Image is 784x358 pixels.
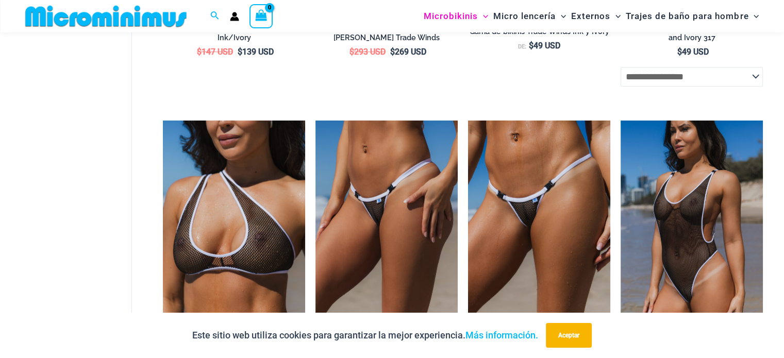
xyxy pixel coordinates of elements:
a: Tradewinds Tinta y Marfil 317 Tri Top 453 Micro 03Tradewinds Tinta y Marfil 317 Tri Top 453 Micro... [468,121,610,334]
a: Trajes de baño para hombreAlternar menúAlternar menú [623,3,761,29]
font: $ [677,47,682,57]
a: Tradewinds Tinta y Marfil 807 One Piece 03Tradewinds Tinta y Marfil 807 One Piece 04Tradewinds Ti... [621,121,763,334]
font: $ [390,47,395,57]
font: Trajes de baño para hombre [626,11,748,21]
button: Aceptar [546,323,592,348]
font: 49 USD [533,41,560,50]
img: MM SHOP LOGO PLANO [21,5,191,28]
nav: Navegación del sitio [420,2,763,31]
font: Paquete de tres piezas Trade Winds Ink/Ivory [171,23,297,42]
span: Alternar menú [478,3,488,29]
a: Más información. [465,330,538,340]
font: $ [197,47,202,57]
img: Tinta y marfil Tradewinds 384 Halter 01 [163,121,305,334]
a: MicrobikinisAlternar menúAlternar menú [421,3,491,29]
font: Este sitio web utiliza cookies para garantizar la mejor experiencia. [192,330,465,340]
a: Paquete de colección de tinta y [PERSON_NAME] Trade Winds [315,23,458,46]
span: Alternar menú [610,3,621,29]
font: 49 USD [682,47,709,57]
span: Alternar menú [556,3,566,29]
font: Paquete de colección de tinta y [PERSON_NAME] Trade Winds [330,23,443,42]
font: Microbikinis [424,11,478,21]
a: Ver carrito de compras, vacío [249,4,273,28]
font: 269 USD [395,47,426,57]
img: Tanga Tradewinds Ink and Ivory 469 01 [315,121,458,334]
a: ExternosAlternar menúAlternar menú [569,3,623,29]
font: Externos [571,11,610,21]
font: 293 USD [354,47,386,57]
a: Gama de bikinis Trade Winds Ink y Ivory [468,27,610,40]
a: Tinta y marfil Tradewinds 384 Halter 01Tinta y marfil Tradewinds 384 Halter 02Tinta y marfil Trad... [163,121,305,334]
font: Aceptar [558,332,579,339]
a: Bikini de tres piezas Trade Winds Ink and Ivory 317 [621,23,763,46]
a: Micro lenceríaAlternar menúAlternar menú [491,3,569,29]
font: $ [238,47,242,57]
img: Tradewinds Tinta y Marfil 317 Tri Top 453 Micro 03 [468,121,610,334]
a: Tanga Tradewinds Ink and Ivory 469 01Tanga Tradewinds Ink and Ivory 469 02Tanga Tradewinds Ink an... [315,121,458,334]
font: Bikini de tres piezas Trade Winds Ink and Ivory 317 [628,23,756,42]
img: Tradewinds Tinta y Marfil 807 One Piece 03 [621,121,763,334]
font: 147 USD [202,47,233,57]
font: $ [529,41,533,50]
font: 139 USD [242,47,274,57]
font: Micro lencería [493,11,556,21]
a: Enlace del icono de la cuenta [230,12,239,21]
a: Enlace del icono de búsqueda [210,10,220,23]
span: Alternar menú [748,3,759,29]
font: $ [349,47,354,57]
a: Paquete de tres piezas Trade Winds Ink/Ivory [163,23,305,46]
font: De: [518,43,526,50]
